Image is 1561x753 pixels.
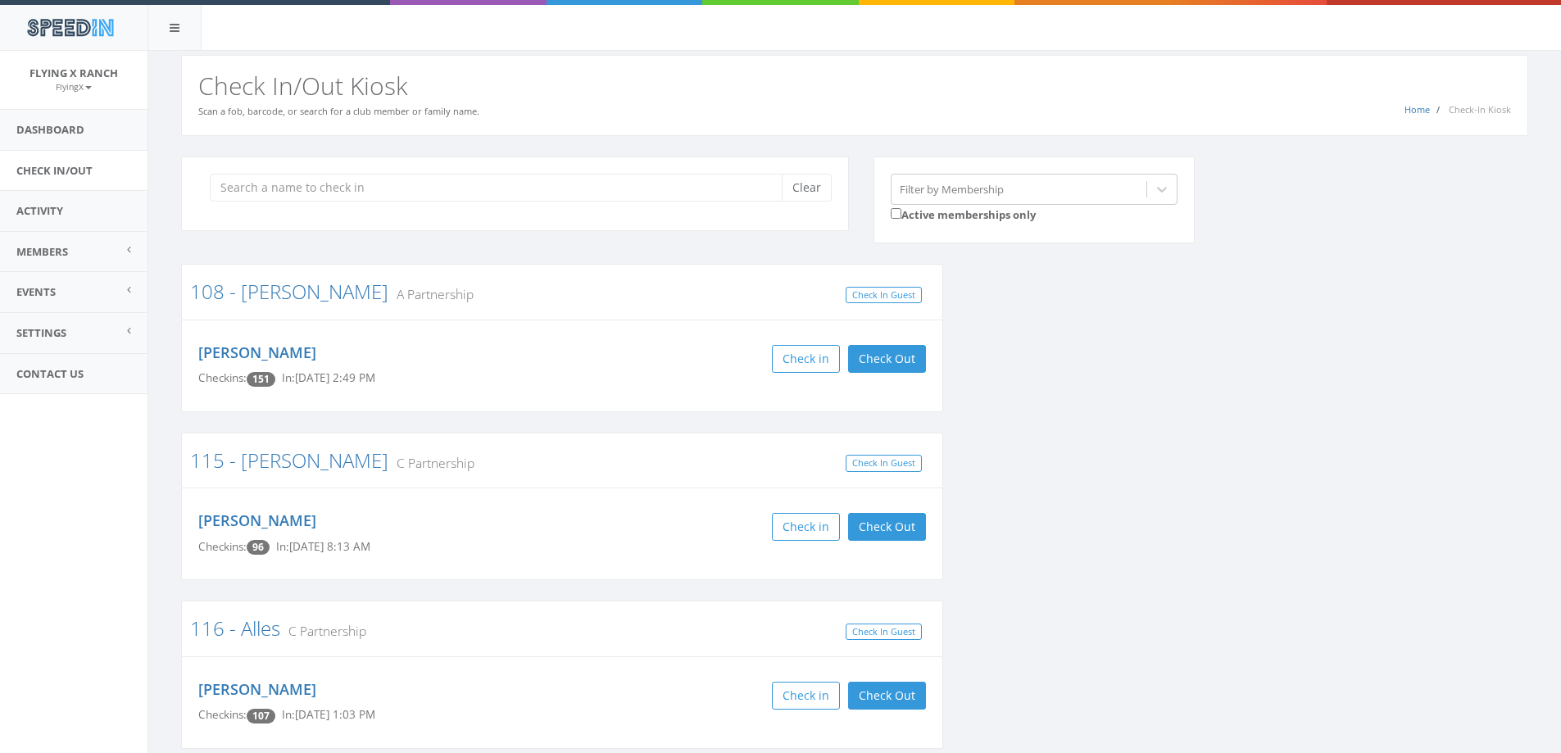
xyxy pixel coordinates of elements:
[772,682,840,710] button: Check in
[190,278,388,305] a: 108 - [PERSON_NAME]
[900,181,1004,197] div: Filter by Membership
[772,345,840,373] button: Check in
[772,513,840,541] button: Check in
[1404,103,1430,116] a: Home
[16,325,66,340] span: Settings
[388,285,474,303] small: A Partnership
[16,284,56,299] span: Events
[891,205,1036,223] label: Active memberships only
[198,679,316,699] a: [PERSON_NAME]
[247,709,275,724] span: Checkin count
[848,682,926,710] button: Check Out
[282,707,375,722] span: In: [DATE] 1:03 PM
[247,540,270,555] span: Checkin count
[198,72,1511,99] h2: Check In/Out Kiosk
[848,345,926,373] button: Check Out
[29,66,118,80] span: Flying X Ranch
[276,539,370,554] span: In: [DATE] 8:13 AM
[16,244,68,259] span: Members
[56,81,92,93] small: FlyingX
[198,370,247,385] span: Checkins:
[210,174,794,202] input: Search a name to check in
[198,105,479,117] small: Scan a fob, barcode, or search for a club member or family name.
[198,707,247,722] span: Checkins:
[19,12,121,43] img: speedin_logo.png
[198,539,247,554] span: Checkins:
[846,624,922,641] a: Check In Guest
[16,366,84,381] span: Contact Us
[848,513,926,541] button: Check Out
[1449,103,1511,116] span: Check-In Kiosk
[280,622,366,640] small: C Partnership
[190,615,280,642] a: 116 - Alles
[282,370,375,385] span: In: [DATE] 2:49 PM
[190,447,388,474] a: 115 - [PERSON_NAME]
[247,372,275,387] span: Checkin count
[891,208,901,219] input: Active memberships only
[782,174,832,202] button: Clear
[846,455,922,472] a: Check In Guest
[846,287,922,304] a: Check In Guest
[198,342,316,362] a: [PERSON_NAME]
[388,454,474,472] small: C Partnership
[56,79,92,93] a: FlyingX
[198,510,316,530] a: [PERSON_NAME]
